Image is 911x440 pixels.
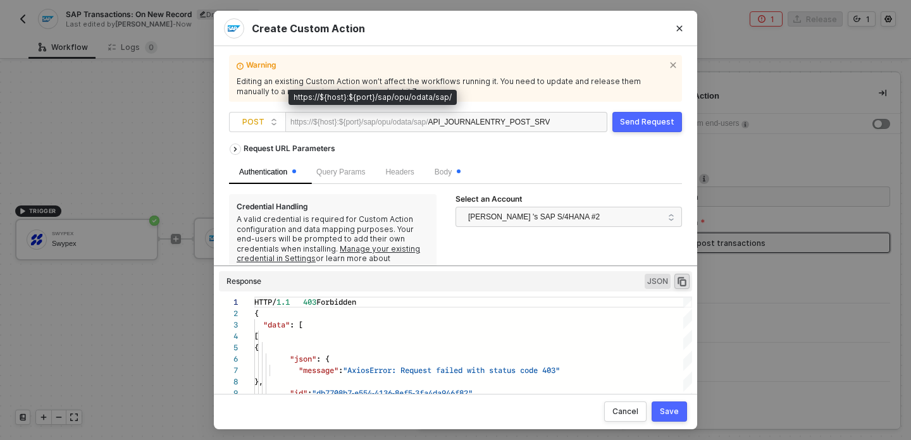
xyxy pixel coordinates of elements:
[254,341,259,353] span: {
[303,296,316,308] span: 403
[263,319,290,331] span: "data"
[473,387,477,399] span: ,
[254,296,255,308] textarea: Editor content;Press Alt+F1 for Accessibility Options.
[316,296,356,308] span: Forbidden
[343,364,560,376] span: "AxiosError: Request failed with status code 403"
[338,364,343,376] span: :
[254,330,259,342] span: [
[652,401,687,422] button: Save
[228,22,240,35] img: integration-icon
[224,18,687,39] div: Create Custom Action
[219,296,238,308] div: 1
[290,113,428,131] div: https://${host}:${port}/sap/opu/odata/sap/
[288,90,457,105] div: https://${host}:${port}/sap/opu/odata/sap/
[219,388,238,399] div: 9
[219,308,238,319] div: 2
[299,364,338,376] span: "message"
[455,194,531,204] label: Select an Account
[237,137,342,160] div: Request URL Parameters
[237,214,429,274] div: A valid credential is required for Custom Action configuration and data mapping purposes. Your en...
[612,112,682,132] button: Send Request
[276,296,290,308] span: 1.1
[242,113,278,131] span: POST
[230,147,240,152] span: icon-arrow-right
[676,276,688,287] span: icon-copy-paste
[290,353,316,365] span: "json"
[239,166,296,178] div: Authentication
[645,274,671,289] span: JSON
[316,168,365,176] span: Query Params
[312,387,473,399] span: "db7708b7-e554-4136-8ef5-3fa4da946f82"
[316,353,330,365] span: : {
[435,168,461,176] span: Body
[254,307,259,319] span: {
[219,365,238,376] div: 7
[620,117,674,127] div: Send Request
[604,401,647,422] button: Cancel
[428,113,550,133] div: API_JOURNALENTRY_POST_SRV
[468,207,600,226] span: [PERSON_NAME] 's SAP S/4HANA #2
[237,244,420,264] a: Manage your existing credential in Settings
[219,319,238,331] div: 3
[226,276,261,286] div: Response
[246,60,664,74] span: Warning
[290,319,303,331] span: : [
[307,387,312,399] span: :
[219,376,238,388] div: 8
[290,387,307,399] span: "id"
[385,168,414,176] span: Headers
[662,11,697,46] button: Close
[660,406,679,417] div: Save
[219,331,238,342] div: 4
[254,296,276,308] span: HTTP/
[237,202,308,212] div: Credential Handling
[219,353,238,365] div: 6
[612,406,638,417] div: Cancel
[237,76,674,96] div: Editing an existing Custom Action won’t affect the workflows running it. You need to update and r...
[281,264,306,273] a: here↗
[669,59,679,69] span: icon-close
[219,342,238,353] div: 5
[254,376,263,388] span: },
